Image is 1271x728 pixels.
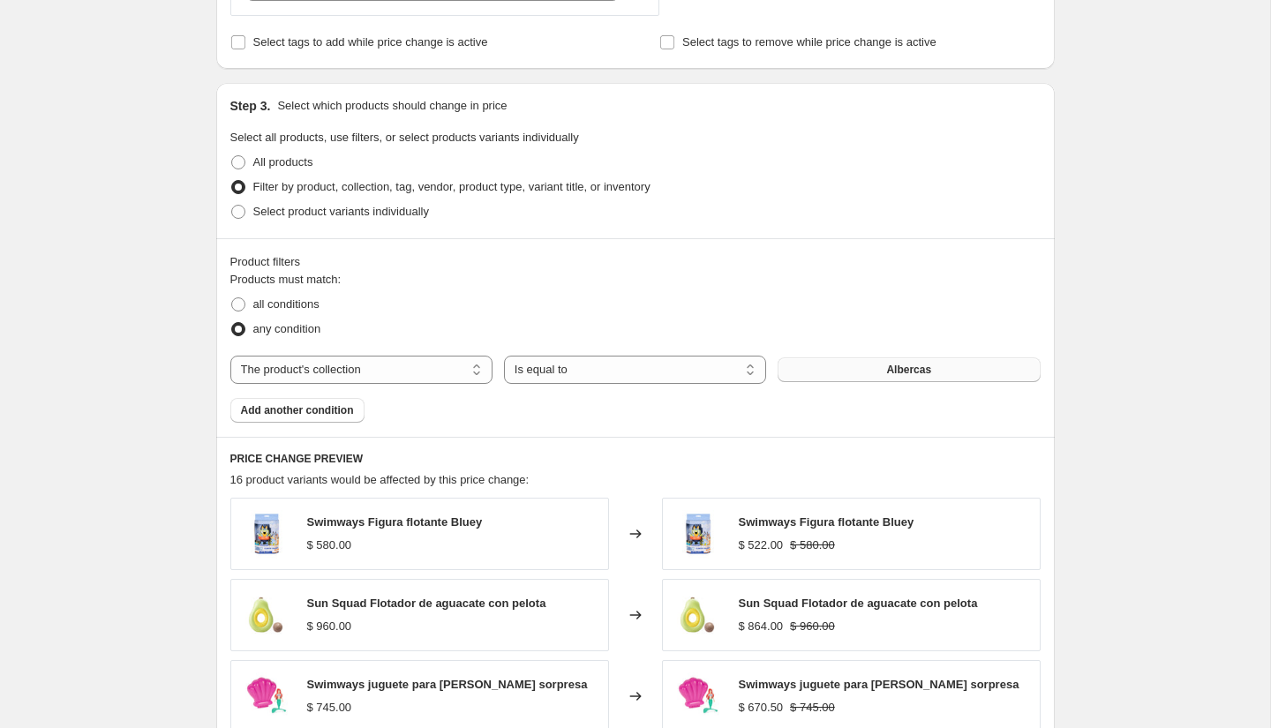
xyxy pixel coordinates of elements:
[672,589,725,642] img: sunsquadavocado_80x.jpg
[307,618,352,635] div: $ 960.00
[241,403,354,417] span: Add another condition
[240,670,293,723] img: watertoyariel_80x.jpg
[739,678,1019,691] span: Swimways juguete para [PERSON_NAME] sorpresa
[230,273,342,286] span: Products must match:
[307,699,352,717] div: $ 745.00
[672,670,725,723] img: watertoyariel_80x.jpg
[253,297,320,311] span: all conditions
[739,618,784,635] div: $ 864.00
[739,699,784,717] div: $ 670.50
[253,205,429,218] span: Select product variants individually
[253,155,313,169] span: All products
[240,507,293,560] img: blueyfloating_80x.jpg
[230,398,365,423] button: Add another condition
[230,473,530,486] span: 16 product variants would be affected by this price change:
[739,597,978,610] span: Sun Squad Flotador de aguacate con pelota
[307,515,483,529] span: Swimways Figura flotante Bluey
[307,537,352,554] div: $ 580.00
[230,253,1041,271] div: Product filters
[886,363,931,377] span: Albercas
[790,537,835,554] strike: $ 580.00
[790,699,835,717] strike: $ 745.00
[739,537,784,554] div: $ 522.00
[253,180,651,193] span: Filter by product, collection, tag, vendor, product type, variant title, or inventory
[790,618,835,635] strike: $ 960.00
[672,507,725,560] img: blueyfloating_80x.jpg
[307,678,588,691] span: Swimways juguete para [PERSON_NAME] sorpresa
[778,357,1040,382] button: Albercas
[230,97,271,115] h2: Step 3.
[240,589,293,642] img: sunsquadavocado_80x.jpg
[230,131,579,144] span: Select all products, use filters, or select products variants individually
[277,97,507,115] p: Select which products should change in price
[739,515,914,529] span: Swimways Figura flotante Bluey
[230,452,1041,466] h6: PRICE CHANGE PREVIEW
[253,35,488,49] span: Select tags to add while price change is active
[253,322,321,335] span: any condition
[307,597,546,610] span: Sun Squad Flotador de aguacate con pelota
[682,35,936,49] span: Select tags to remove while price change is active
